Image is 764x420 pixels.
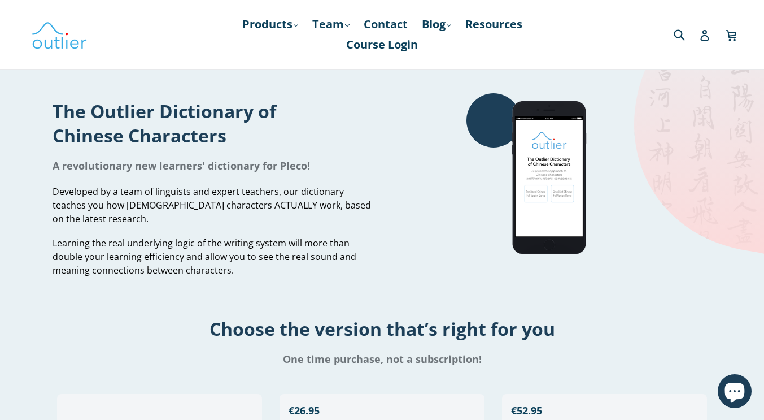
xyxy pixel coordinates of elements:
h1: The Outlier Dictionary of Chinese Characters [53,99,374,148]
a: Contact [358,14,413,34]
input: Search [671,23,702,46]
a: Resources [460,14,528,34]
span: Learning the real underlying logic of the writing system will more than double your learning effi... [53,237,356,276]
span: Developed by a team of linguists and expert teachers, our dictionary teaches you how [DEMOGRAPHIC... [53,185,371,225]
span: €26.95 [289,404,320,417]
inbox-online-store-chat: Shopify online store chat [714,374,755,411]
a: Blog [416,14,457,34]
a: Course Login [340,34,424,55]
span: €52.95 [511,404,542,417]
img: Outlier Linguistics [31,18,88,51]
h1: A revolutionary new learners' dictionary for Pleco! [53,159,374,172]
a: Team [307,14,355,34]
a: Products [237,14,304,34]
